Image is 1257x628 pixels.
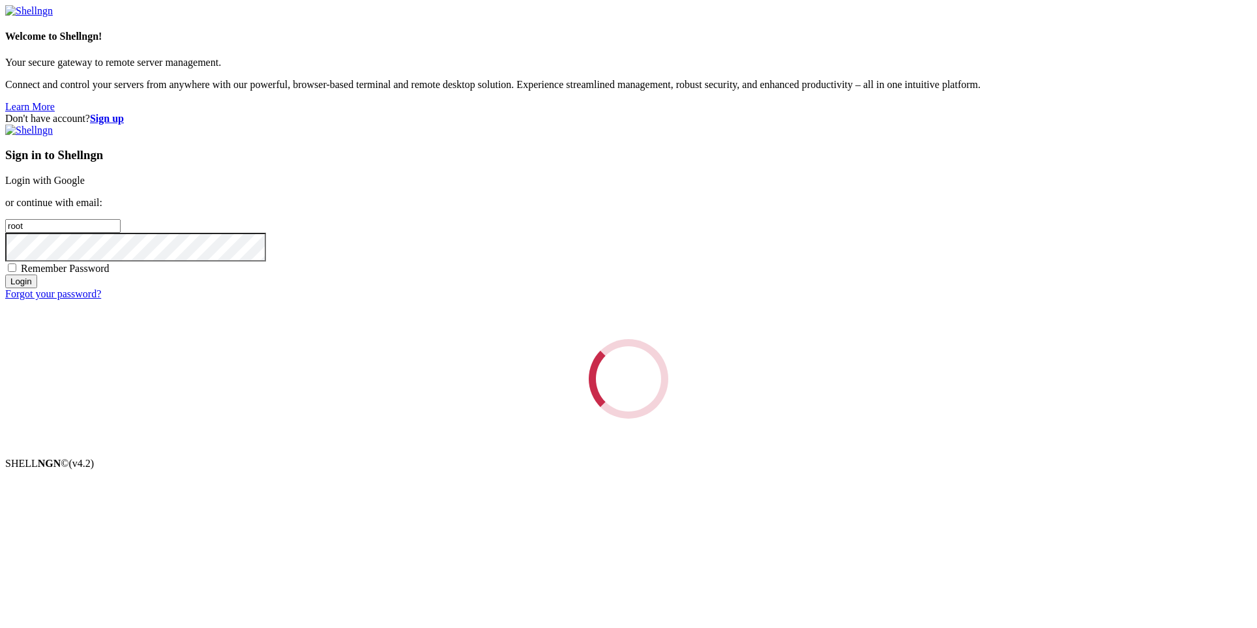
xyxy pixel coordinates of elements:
[5,197,1252,209] p: or continue with email:
[38,458,61,469] b: NGN
[5,31,1252,42] h4: Welcome to Shellngn!
[575,325,682,432] div: Loading...
[5,458,94,469] span: SHELL ©
[5,101,55,112] a: Learn More
[5,175,85,186] a: Login with Google
[5,288,101,299] a: Forgot your password?
[90,113,124,124] a: Sign up
[5,219,121,233] input: Email address
[69,458,95,469] span: 4.2.0
[5,5,53,17] img: Shellngn
[5,275,37,288] input: Login
[5,113,1252,125] div: Don't have account?
[5,148,1252,162] h3: Sign in to Shellngn
[21,263,110,274] span: Remember Password
[5,57,1252,68] p: Your secure gateway to remote server management.
[5,79,1252,91] p: Connect and control your servers from anywhere with our powerful, browser-based terminal and remo...
[8,263,16,272] input: Remember Password
[5,125,53,136] img: Shellngn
